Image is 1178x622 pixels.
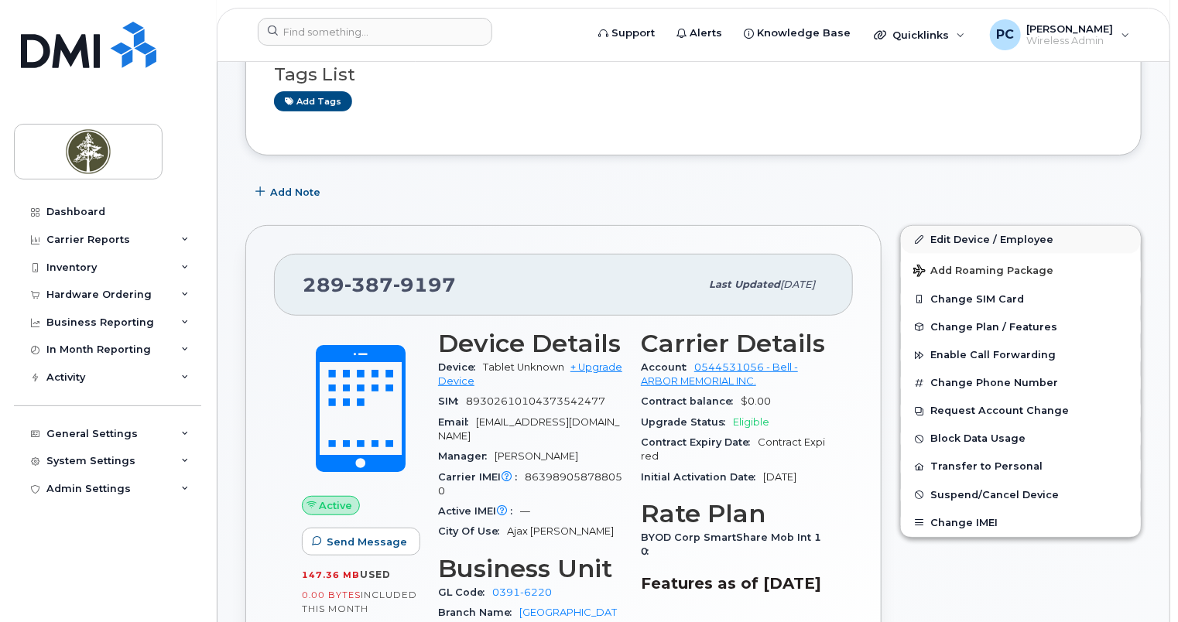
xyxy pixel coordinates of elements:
[1027,35,1114,47] span: Wireless Admin
[996,26,1014,44] span: PC
[901,226,1141,254] a: Edit Device / Employee
[360,569,391,580] span: used
[901,313,1141,341] button: Change Plan / Features
[438,416,619,442] span: [EMAIL_ADDRESS][DOMAIN_NAME]
[495,450,578,462] span: [PERSON_NAME]
[641,500,825,528] h3: Rate Plan
[930,350,1056,361] span: Enable Call Forwarding
[520,505,530,517] span: —
[733,416,769,428] span: Eligible
[438,416,476,428] span: Email
[641,416,733,428] span: Upgrade Status
[709,279,780,290] span: Last updated
[901,254,1141,285] button: Add Roaming Package
[901,397,1141,425] button: Request Account Change
[780,279,815,290] span: [DATE]
[507,525,614,537] span: Ajax [PERSON_NAME]
[1027,22,1114,35] span: [PERSON_NAME]
[733,18,861,49] a: Knowledge Base
[438,525,507,537] span: City Of Use
[641,471,763,483] span: Initial Activation Date
[901,481,1141,509] button: Suspend/Cancel Device
[666,18,733,49] a: Alerts
[492,586,552,598] a: 0391-6220
[611,26,655,41] span: Support
[302,528,420,555] button: Send Message
[438,330,622,357] h3: Device Details
[641,361,694,373] span: Account
[438,471,525,483] span: Carrier IMEI
[930,321,1057,333] span: Change Plan / Features
[270,185,320,200] span: Add Note
[438,555,622,583] h3: Business Unit
[344,273,393,296] span: 387
[690,26,722,41] span: Alerts
[979,19,1141,50] div: Paulina Cantos
[741,395,771,407] span: $0.00
[466,395,605,407] span: 89302610104373542477
[438,361,483,373] span: Device
[258,18,492,46] input: Find something...
[641,436,758,448] span: Contract Expiry Date
[587,18,666,49] a: Support
[892,29,949,41] span: Quicklinks
[863,19,976,50] div: Quicklinks
[438,450,495,462] span: Manager
[302,589,417,614] span: included this month
[930,489,1059,501] span: Suspend/Cancel Device
[641,531,821,557] span: BYOD Corp SmartShare Mob Int 10
[302,590,361,600] span: 0.00 Bytes
[763,471,796,483] span: [DATE]
[901,369,1141,397] button: Change Phone Number
[641,574,825,593] h3: Features as of [DATE]
[438,586,492,598] span: GL Code
[483,361,564,373] span: Tablet Unknown
[274,65,1113,84] h3: Tags List
[393,273,456,296] span: 9197
[641,330,825,357] h3: Carrier Details
[438,607,519,618] span: Branch Name
[901,425,1141,453] button: Block Data Usage
[320,498,353,513] span: Active
[245,179,334,207] button: Add Note
[641,395,741,407] span: Contract balance
[901,509,1141,537] button: Change IMEI
[302,569,360,580] span: 147.36 MB
[274,91,352,111] a: Add tags
[757,26,851,41] span: Knowledge Base
[438,395,466,407] span: SIM
[438,471,622,497] span: 863989058788050
[901,285,1141,313] button: Change SIM Card
[901,453,1141,480] button: Transfer to Personal
[913,265,1053,279] span: Add Roaming Package
[438,505,520,517] span: Active IMEI
[327,535,407,549] span: Send Message
[303,273,456,296] span: 289
[641,361,798,387] a: 0544531056 - Bell - ARBOR MEMORIAL INC.
[901,341,1141,369] button: Enable Call Forwarding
